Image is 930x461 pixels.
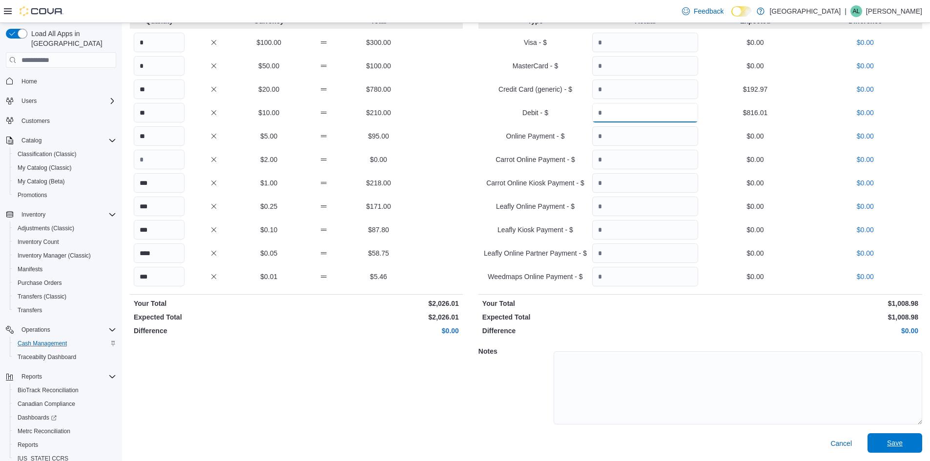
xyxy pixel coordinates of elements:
[10,397,120,411] button: Canadian Compliance
[482,61,588,71] p: MasterCard - $
[18,441,38,449] span: Reports
[731,6,752,17] input: Dark Mode
[18,95,41,107] button: Users
[14,384,116,396] span: BioTrack Reconciliation
[18,95,116,107] span: Users
[298,299,459,308] p: $2,026.01
[2,323,120,337] button: Operations
[14,250,116,261] span: Inventory Manager (Classic)
[482,299,699,308] p: Your Total
[14,277,66,289] a: Purchase Orders
[18,265,42,273] span: Manifests
[10,303,120,317] button: Transfers
[298,312,459,322] p: $2,026.01
[14,412,116,423] span: Dashboards
[14,222,78,234] a: Adjustments (Classic)
[702,108,808,118] p: $816.01
[353,272,404,281] p: $5.46
[702,201,808,211] p: $0.00
[18,209,116,220] span: Inventory
[10,276,120,290] button: Purchase Orders
[18,252,91,260] span: Inventory Manager (Classic)
[244,178,294,188] p: $1.00
[21,137,41,144] span: Catalog
[244,131,294,141] p: $5.00
[134,103,185,122] input: Quantity
[482,131,588,141] p: Online Payment - $
[353,225,404,235] p: $87.80
[482,201,588,211] p: Leafly Online Payment - $
[2,114,120,128] button: Customers
[14,176,69,187] a: My Catalog (Beta)
[592,267,698,286] input: Quantity
[134,173,185,193] input: Quantity
[702,272,808,281] p: $0.00
[134,326,294,336] p: Difference
[702,326,918,336] p: $0.00
[353,108,404,118] p: $210.00
[14,439,42,451] a: Reports
[812,155,918,164] p: $0.00
[702,155,808,164] p: $0.00
[702,84,808,94] p: $192.97
[18,306,42,314] span: Transfers
[244,155,294,164] p: $2.00
[14,277,116,289] span: Purchase Orders
[134,243,185,263] input: Quantity
[14,291,116,302] span: Transfers (Classic)
[244,272,294,281] p: $0.01
[10,438,120,452] button: Reports
[702,131,808,141] p: $0.00
[845,5,847,17] p: |
[592,33,698,52] input: Quantity
[812,201,918,211] p: $0.00
[14,338,116,349] span: Cash Management
[482,225,588,235] p: Leafly Kiosk Payment - $
[18,135,45,146] button: Catalog
[10,249,120,262] button: Inventory Manager (Classic)
[18,209,49,220] button: Inventory
[14,250,95,261] a: Inventory Manager (Classic)
[18,135,116,146] span: Catalog
[10,337,120,350] button: Cash Management
[18,414,57,421] span: Dashboards
[21,78,37,85] span: Home
[702,61,808,71] p: $0.00
[10,235,120,249] button: Inventory Count
[812,131,918,141] p: $0.00
[14,304,46,316] a: Transfers
[14,222,116,234] span: Adjustments (Classic)
[134,80,185,99] input: Quantity
[244,38,294,47] p: $100.00
[14,189,116,201] span: Promotions
[353,84,404,94] p: $780.00
[18,150,77,158] span: Classification (Classic)
[592,103,698,122] input: Quantity
[14,398,79,410] a: Canadian Compliance
[14,398,116,410] span: Canadian Compliance
[830,439,852,448] span: Cancel
[353,155,404,164] p: $0.00
[10,262,120,276] button: Manifests
[14,351,80,363] a: Traceabilty Dashboard
[678,1,727,21] a: Feedback
[702,312,918,322] p: $1,008.98
[10,290,120,303] button: Transfers (Classic)
[18,324,54,336] button: Operations
[244,108,294,118] p: $10.00
[27,29,116,48] span: Load All Apps in [GEOGRAPHIC_DATA]
[244,225,294,235] p: $0.10
[18,353,76,361] span: Traceabilty Dashboard
[21,97,37,105] span: Users
[827,434,856,453] button: Cancel
[482,108,588,118] p: Debit - $
[244,248,294,258] p: $0.05
[21,211,45,219] span: Inventory
[887,438,903,448] span: Save
[10,424,120,438] button: Metrc Reconciliation
[134,33,185,52] input: Quantity
[853,5,860,17] span: AL
[353,38,404,47] p: $300.00
[10,411,120,424] a: Dashboards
